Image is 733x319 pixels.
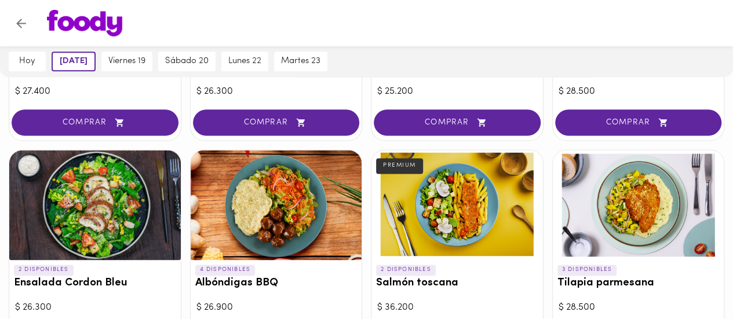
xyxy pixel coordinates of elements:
[374,109,541,135] button: COMPRAR
[195,265,256,275] p: 4 DISPONIBLES
[193,109,360,135] button: COMPRAR
[196,85,356,98] div: $ 26.300
[377,301,537,314] div: $ 36.200
[281,56,320,67] span: martes 23
[191,150,362,260] div: Albóndigas BBQ
[14,265,74,275] p: 2 DISPONIBLES
[195,277,358,289] h3: Albóndigas BBQ
[60,56,87,67] span: [DATE]
[165,56,209,67] span: sábado 20
[274,52,327,71] button: martes 23
[9,52,46,71] button: hoy
[101,52,152,71] button: viernes 19
[570,118,708,127] span: COMPRAR
[555,109,722,135] button: COMPRAR
[371,150,543,260] div: Salmón toscana
[16,56,39,67] span: hoy
[559,301,719,314] div: $ 28.500
[15,85,175,98] div: $ 27.400
[14,277,176,289] h3: Ensalada Cordon Bleu
[15,301,175,314] div: $ 26.300
[7,9,35,38] button: Volver
[9,150,181,260] div: Ensalada Cordon Bleu
[557,265,617,275] p: 3 DISPONIBLES
[388,118,526,127] span: COMPRAR
[553,150,724,260] div: Tilapia parmesana
[557,277,720,289] h3: Tilapia parmesana
[376,158,423,173] div: PREMIUM
[228,56,261,67] span: lunes 22
[52,52,96,71] button: [DATE]
[376,277,538,289] h3: Salmón toscana
[207,118,345,127] span: COMPRAR
[666,252,721,307] iframe: Messagebird Livechat Widget
[158,52,216,71] button: sábado 20
[26,118,164,127] span: COMPRAR
[196,301,356,314] div: $ 26.900
[221,52,268,71] button: lunes 22
[47,10,122,36] img: logo.png
[12,109,178,135] button: COMPRAR
[376,265,436,275] p: 2 DISPONIBLES
[108,56,145,67] span: viernes 19
[559,85,719,98] div: $ 28.500
[377,85,537,98] div: $ 25.200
